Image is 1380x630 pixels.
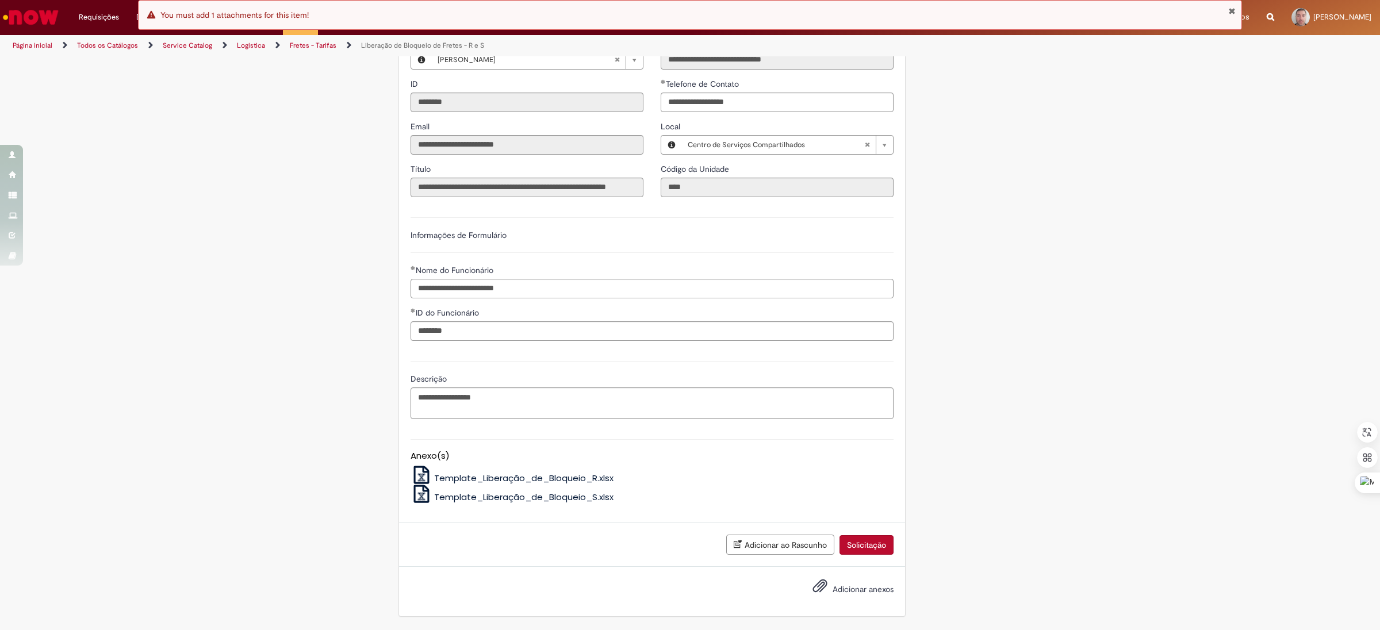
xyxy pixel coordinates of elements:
[661,121,683,132] span: Local
[411,135,643,155] input: Email
[411,451,894,461] h5: Anexo(s)
[688,136,864,154] span: Centro de Serviços Compartilhados
[682,136,893,154] a: Centro de Serviços CompartilhadosLimpar campo Local
[79,11,119,23] span: Requisições
[77,41,138,50] a: Todos os Catálogos
[661,79,666,84] span: Obrigatório Preenchido
[726,535,834,555] button: Adicionar ao Rascunho
[608,51,626,69] abbr: Limpar campo Favorecido
[416,308,481,318] span: ID do Funcionário
[411,321,894,341] input: ID do Funcionário
[438,51,614,69] span: [PERSON_NAME]
[661,164,731,174] span: Somente leitura - Código da Unidade
[411,79,420,89] span: Somente leitura - ID
[9,35,911,56] ul: Trilhas de página
[13,41,52,50] a: Página inicial
[833,584,894,594] span: Adicionar anexos
[432,51,643,69] a: [PERSON_NAME]Limpar campo Favorecido
[411,78,420,90] label: Somente leitura - ID
[810,575,830,602] button: Adicionar anexos
[411,491,614,503] a: Template_Liberação_de_Bloqueio_S.xlsx
[839,535,894,555] button: Solicitação
[434,491,614,503] span: Template_Liberação_de_Bloqueio_S.xlsx
[1228,6,1236,16] button: Fechar Notificação
[411,308,416,313] span: Obrigatório Preenchido
[434,472,614,484] span: Template_Liberação_de_Bloqueio_R.xlsx
[411,266,416,270] span: Obrigatório Preenchido
[661,93,894,112] input: Telefone de Contato
[661,163,731,175] label: Somente leitura - Código da Unidade
[858,136,876,154] abbr: Limpar campo Local
[163,41,212,50] a: Service Catalog
[136,11,216,23] span: Despesas Corporativas
[411,164,433,174] span: Somente leitura - Título
[411,163,433,175] label: Somente leitura - Título
[411,93,643,112] input: ID
[290,41,336,50] a: Fretes - Tarifas
[661,50,894,70] input: Departamento
[160,10,309,20] span: You must add 1 attachments for this item!
[411,230,507,240] label: Informações de Formulário
[411,51,432,69] button: Favorecido, Visualizar este registro Luiz Carlos Barsotti Filho
[416,265,496,275] span: Nome do Funcionário
[1,6,60,29] img: ServiceNow
[411,472,614,484] a: Template_Liberação_de_Bloqueio_R.xlsx
[411,387,894,419] textarea: Descrição
[666,79,741,89] span: Telefone de Contato
[411,279,894,298] input: Nome do Funcionário
[1313,12,1371,22] span: [PERSON_NAME]
[237,41,265,50] a: Logistica
[661,178,894,197] input: Código da Unidade
[361,41,484,50] a: Liberação de Bloqueio de Fretes - R e S
[661,136,682,154] button: Local, Visualizar este registro Centro de Serviços Compartilhados
[411,178,643,197] input: Título
[411,121,432,132] label: Somente leitura - Email
[411,374,449,384] span: Descrição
